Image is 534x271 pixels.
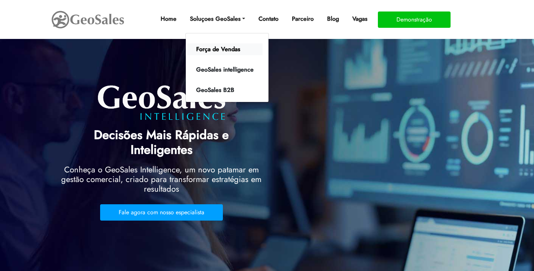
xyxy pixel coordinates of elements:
[96,81,226,122] img: lg_intelligence.png
[61,122,261,161] h1: Decisões Mais Rápidas e Inteligentes
[187,84,263,96] a: GeoSales B2B
[51,9,125,30] img: GeoSales
[61,165,261,198] h2: Conheça o GeoSales Intelligence, um novo patamar em gestão comercial, criado para transformar est...
[100,204,223,221] button: Fale agora com nosso especialista
[349,11,370,26] a: Vagas
[324,11,342,26] a: Blog
[256,11,281,26] a: Contato
[187,43,263,55] a: Força de Vendas
[187,64,263,76] a: GeoSales intelligence
[289,11,317,26] a: Parceiro
[187,11,248,26] a: Soluçoes GeoSales
[378,11,451,28] button: Demonstração
[158,11,179,26] a: Home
